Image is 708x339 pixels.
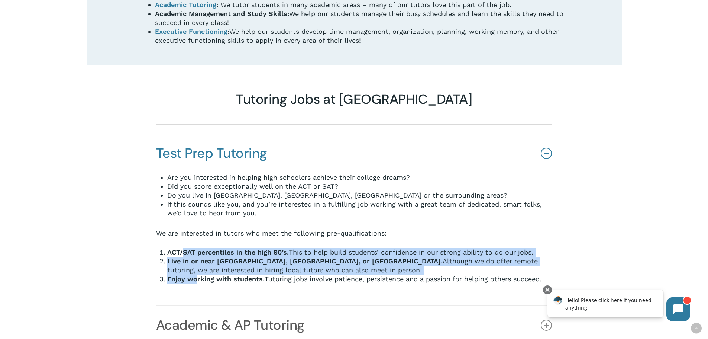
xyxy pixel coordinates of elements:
span: Did you score exceptionally well on the ACT or SAT? [167,182,338,190]
li: We help our students develop time management, organization, planning, working memory, and other e... [155,27,575,45]
span: If this sounds like you, and you’re interested in a fulfilling job working with a great team of d... [167,200,542,217]
strong: : [155,1,218,9]
li: Tutoring jobs involve patience, persistence and a passion for helping others succeed. [167,275,552,284]
span: We are interested in tutors who meet the following pre-qualifications: [156,229,387,237]
span: Do you live in [GEOGRAPHIC_DATA], [GEOGRAPHIC_DATA], [GEOGRAPHIC_DATA] or the surrounding areas? [167,191,507,199]
span: Although we do offer remote tutoring, we are interested in hiring local tutors who can also meet ... [167,257,538,274]
strong: Academic Management and Study Skills: [155,10,289,17]
a: Executive Functioning [155,28,227,35]
span: We tutor students in many academic areas – many of our tutors love this part of the job. [220,1,511,9]
strong: : [155,28,229,35]
span: This to help build students’ confidence in our strong ability to do our jobs. [289,248,533,256]
a: Academic Tutoring [155,1,216,9]
a: Test Prep Tutoring [156,134,552,173]
b: Enjoy working with students. [167,275,265,283]
b: ACT/SAT percentiles in the high 90’s. [167,248,289,256]
iframe: Chatbot [540,284,698,329]
span: Are you interested in helping high schoolers achieve their college dreams? [167,173,410,181]
h3: Tutoring Jobs at [GEOGRAPHIC_DATA] [156,91,552,108]
li: We help our students manage their busy schedules and learn the skills they need to succeed in eve... [155,9,575,27]
b: Live in or near [GEOGRAPHIC_DATA], [GEOGRAPHIC_DATA], or [GEOGRAPHIC_DATA]. [167,257,443,265]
